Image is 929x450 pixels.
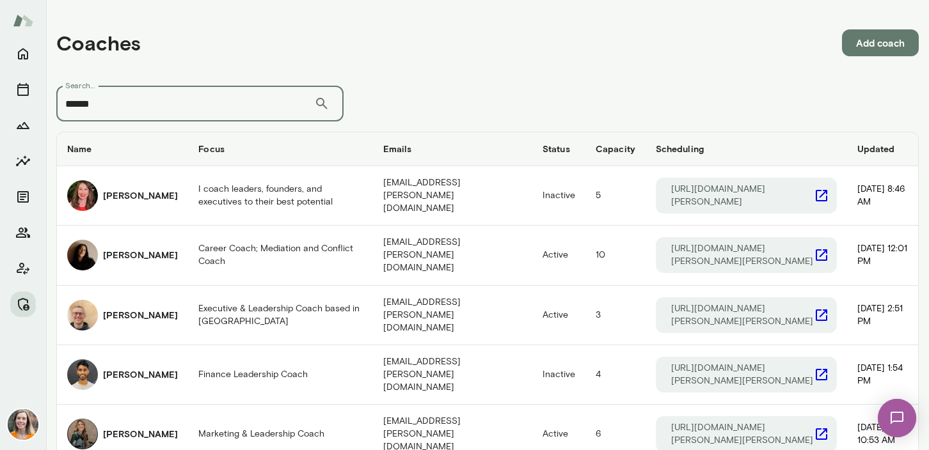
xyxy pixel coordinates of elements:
td: [DATE] 2:51 PM [847,286,918,345]
button: Members [10,220,36,245]
button: Add coach [842,29,919,56]
td: 3 [585,286,646,345]
button: Client app [10,256,36,281]
button: Home [10,41,36,66]
td: [EMAIL_ADDRESS][PERSON_NAME][DOMAIN_NAME] [373,226,532,285]
label: Search... [65,80,95,91]
h6: [PERSON_NAME] [103,428,178,440]
h6: Focus [198,143,362,155]
h6: Status [543,143,575,155]
button: Sessions [10,77,36,102]
td: 4 [585,345,646,405]
td: Finance Leadership Coach [188,345,372,405]
img: Jessica Brown [67,419,98,449]
td: Active [532,286,585,345]
p: [URL][DOMAIN_NAME][PERSON_NAME] [671,183,814,208]
h6: Name [67,143,178,155]
td: [EMAIL_ADDRESS][PERSON_NAME][DOMAIN_NAME] [373,286,532,345]
img: Christina Pan [67,180,98,211]
td: [DATE] 8:46 AM [847,166,918,226]
td: Executive & Leadership Coach based in [GEOGRAPHIC_DATA] [188,286,372,345]
img: Mento [13,8,33,33]
td: [EMAIL_ADDRESS][PERSON_NAME][DOMAIN_NAME] [373,166,532,226]
td: Inactive [532,166,585,226]
h6: Scheduling [656,143,837,155]
p: [URL][DOMAIN_NAME][PERSON_NAME][PERSON_NAME] [671,421,814,447]
h4: Coaches [56,31,141,55]
p: [URL][DOMAIN_NAME][PERSON_NAME][PERSON_NAME] [671,362,814,387]
h6: Capacity [596,143,635,155]
td: [DATE] 1:54 PM [847,345,918,405]
td: 10 [585,226,646,285]
h6: [PERSON_NAME] [103,309,178,322]
td: [DATE] 12:01 PM [847,226,918,285]
h6: [PERSON_NAME] [103,368,178,381]
h6: Emails [383,143,522,155]
p: [URL][DOMAIN_NAME][PERSON_NAME][PERSON_NAME] [671,302,814,328]
h6: [PERSON_NAME] [103,249,178,261]
td: Active [532,226,585,285]
img: Jason Thomas [67,359,98,390]
button: Manage [10,291,36,317]
button: Insights [10,148,36,174]
img: Fiona Nodar [67,240,98,270]
h6: Updated [857,143,908,155]
button: Growth Plan [10,112,36,138]
img: Carrie Kelly [8,409,38,440]
td: Career Coach; Mediation and Conflict Coach [188,226,372,285]
td: 5 [585,166,646,226]
td: I coach leaders, founders, and executives to their best potential [188,166,372,226]
td: Inactive [532,345,585,405]
p: [URL][DOMAIN_NAME][PERSON_NAME][PERSON_NAME] [671,242,814,268]
img: Greg Fraser [67,300,98,330]
h6: [PERSON_NAME] [103,189,178,202]
button: Documents [10,184,36,210]
td: [EMAIL_ADDRESS][PERSON_NAME][DOMAIN_NAME] [373,345,532,405]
